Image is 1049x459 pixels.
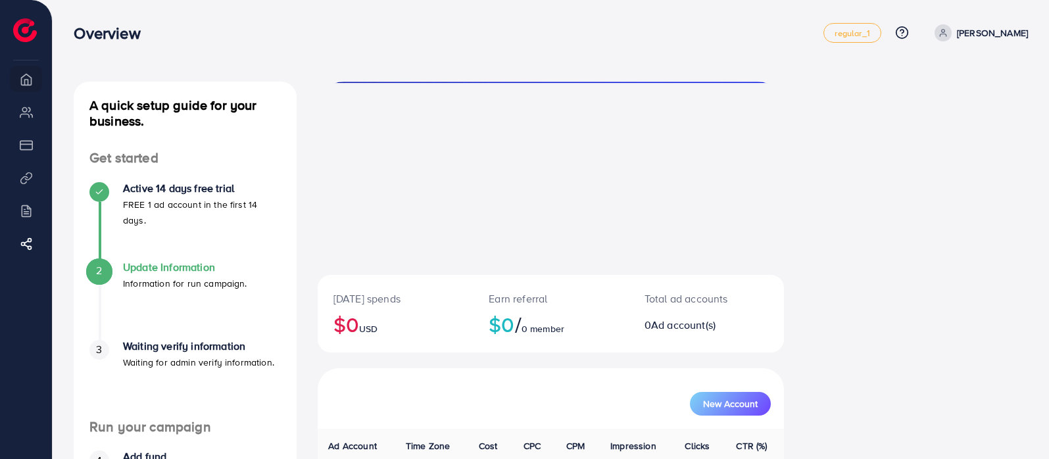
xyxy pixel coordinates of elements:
h3: Overview [74,24,151,43]
h2: 0 [645,319,729,331]
p: [PERSON_NAME] [957,25,1028,41]
h4: Waiting verify information [123,340,274,352]
h2: $0 [489,312,613,337]
span: regular_1 [835,29,869,37]
li: Active 14 days free trial [74,182,297,261]
span: Impression [610,439,656,452]
span: Time Zone [406,439,450,452]
span: Cost [479,439,498,452]
button: New Account [690,392,771,416]
li: Waiting verify information [74,340,297,419]
span: New Account [703,399,758,408]
h4: Update Information [123,261,247,274]
p: FREE 1 ad account in the first 14 days. [123,197,281,228]
span: 3 [96,342,102,357]
span: CPC [524,439,541,452]
img: logo [13,18,37,42]
span: Ad Account [328,439,377,452]
span: 2 [96,263,102,278]
h4: Active 14 days free trial [123,182,281,195]
span: Ad account(s) [651,318,716,332]
p: Total ad accounts [645,291,729,306]
span: / [515,309,522,339]
a: regular_1 [823,23,881,43]
span: USD [359,322,378,335]
h2: $0 [333,312,458,337]
a: [PERSON_NAME] [929,24,1028,41]
p: [DATE] spends [333,291,458,306]
span: Clicks [685,439,710,452]
p: Waiting for admin verify information. [123,354,274,370]
p: Information for run campaign. [123,276,247,291]
li: Update Information [74,261,297,340]
span: CPM [566,439,585,452]
p: Earn referral [489,291,613,306]
span: 0 member [522,322,564,335]
h4: Run your campaign [74,419,297,435]
h4: A quick setup guide for your business. [74,97,297,129]
span: CTR (%) [736,439,767,452]
h4: Get started [74,150,297,166]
